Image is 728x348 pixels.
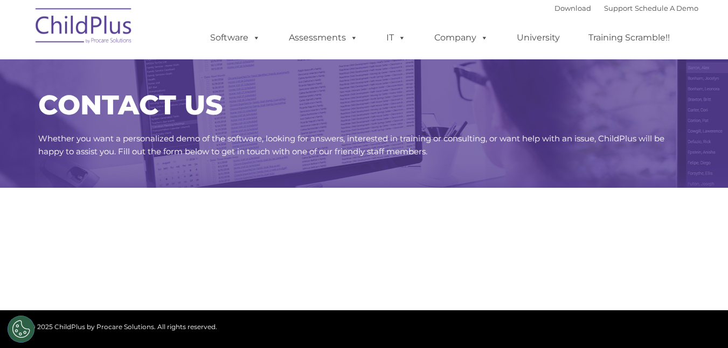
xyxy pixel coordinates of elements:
a: Software [199,27,271,49]
span: CONTACT US [38,88,223,121]
iframe: Form 0 [38,188,690,269]
a: Support [604,4,633,12]
font: | [554,4,698,12]
a: Schedule A Demo [635,4,698,12]
a: University [506,27,571,49]
a: Assessments [278,27,369,49]
img: ChildPlus by Procare Solutions [30,1,138,54]
span: © 2025 ChildPlus by Procare Solutions. All rights reserved. [30,323,217,331]
span: Whether you want a personalized demo of the software, looking for answers, interested in training... [38,133,664,156]
a: Training Scramble!! [578,27,681,49]
a: IT [376,27,417,49]
button: Cookies Settings [8,316,34,343]
a: Download [554,4,591,12]
a: Company [424,27,499,49]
